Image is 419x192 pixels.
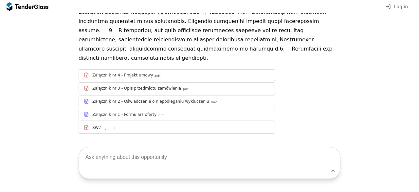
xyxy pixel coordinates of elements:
div: Załącznik nr 2 - Oświadczenie o niepodleganiu wykluczeniu [92,99,209,104]
span: Log in [394,4,408,9]
button: Log in [384,3,410,11]
div: .doc [157,113,165,117]
div: .pdf [182,87,189,91]
div: .doc [210,100,217,104]
div: .pdf [154,74,161,78]
a: Załącznik nr 2 - Oświadczenie o niepodleganiu wykluczeniu.doc [79,96,275,107]
a: Załącznik nr 1 - Formularz oferty.doc [79,109,275,120]
div: SWZ - Jl [92,125,108,130]
a: Załącznik nr 3 - Opis przedmiotu zamówienia.pdf [79,82,275,94]
a: SWZ - Jl.pdf [79,122,275,134]
div: Załącznik nr 1 - Formularz oferty [92,112,156,117]
div: .pdf [108,126,115,131]
a: Załącznik nr 4 - Projekt umowy.pdf [79,69,275,81]
div: Załącznik nr 3 - Opis przedmiotu zamówienia [92,86,181,91]
div: Załącznik nr 4 - Projekt umowy [92,73,153,78]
